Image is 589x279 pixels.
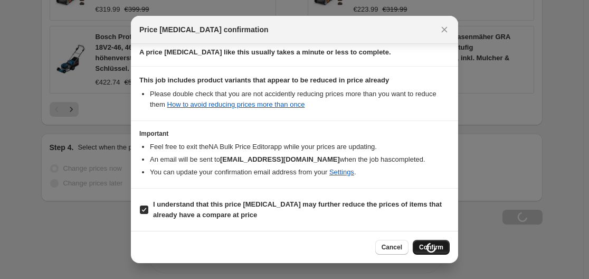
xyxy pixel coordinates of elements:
[329,168,354,176] a: Settings
[150,89,450,110] li: Please double check that you are not accidently reducing prices more than you want to reduce them
[153,200,442,219] b: I understand that this price [MEDICAL_DATA] may further reduce the prices of items that already h...
[139,76,389,84] b: This job includes product variants that appear to be reduced in price already
[139,48,391,56] b: A price [MEDICAL_DATA] like this usually takes a minute or less to complete.
[150,154,450,165] li: An email will be sent to when the job has completed .
[437,22,452,37] button: Close
[375,240,408,255] button: Cancel
[167,100,305,108] a: How to avoid reducing prices more than once
[139,24,269,35] span: Price [MEDICAL_DATA] confirmation
[139,129,450,138] h3: Important
[220,155,340,163] b: [EMAIL_ADDRESS][DOMAIN_NAME]
[382,243,402,252] span: Cancel
[150,142,450,152] li: Feel free to exit the NA Bulk Price Editor app while your prices are updating.
[150,167,450,178] li: You can update your confirmation email address from your .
